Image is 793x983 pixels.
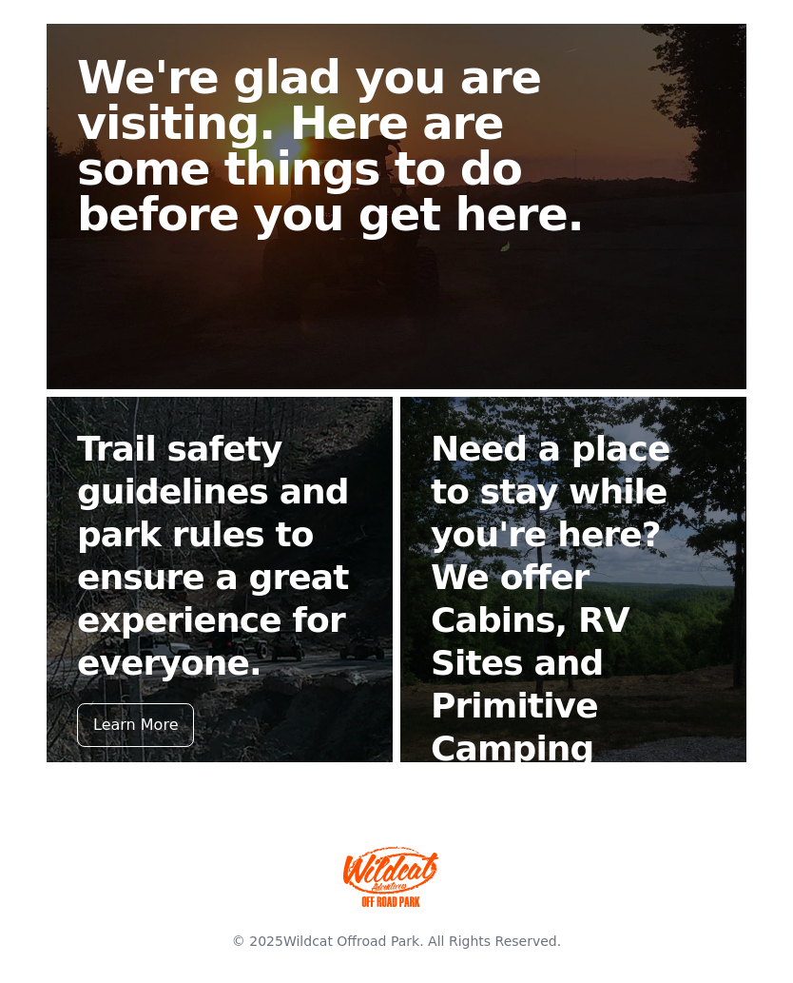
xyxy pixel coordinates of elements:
[232,934,561,949] span: © 2025 . All Rights Reserved.
[431,427,716,770] h2: Need a place to stay while you're here? We offer Cabins, RV Sites and Primitive Camping
[283,934,419,949] a: Wildcat Offroad Park
[77,703,194,747] div: Learn More
[47,24,746,389] a: We're glad you are visiting. Here are some things to do before you get here.
[77,427,362,684] h2: Trail safety guidelines and park rules to ensure a great experience for everyone.
[431,789,539,833] div: Book Now
[343,846,438,907] img: Wildcat Offroad park
[47,397,393,762] a: Trail safety guidelines and park rules to ensure a great experience for everyone. Learn More
[77,54,625,237] h2: We're glad you are visiting. Here are some things to do before you get here.
[400,397,746,762] a: Need a place to stay while you're here? We offer Cabins, RV Sites and Primitive Camping Book Now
